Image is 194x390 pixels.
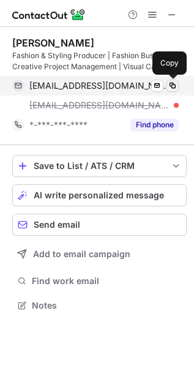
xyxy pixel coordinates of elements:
span: Add to email campaign [33,249,130,259]
span: Find work email [32,276,182,287]
div: [PERSON_NAME] [12,37,94,49]
button: Reveal Button [130,119,179,131]
button: AI write personalized message [12,184,187,206]
div: Fashion & Styling Producer | Fashion Business | Creative Project Management | Visual Campaigns | ... [12,50,187,72]
img: ContactOut v5.3.10 [12,7,86,22]
span: Send email [34,220,80,230]
span: [EMAIL_ADDRESS][DOMAIN_NAME] [29,100,170,111]
span: [EMAIL_ADDRESS][DOMAIN_NAME] [29,80,170,91]
span: Notes [32,300,182,311]
button: Find work email [12,272,187,290]
button: Notes [12,297,187,314]
span: AI write personalized message [34,190,164,200]
button: Send email [12,214,187,236]
button: save-profile-one-click [12,155,187,177]
button: Add to email campaign [12,243,187,265]
div: Save to List / ATS / CRM [34,161,165,171]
